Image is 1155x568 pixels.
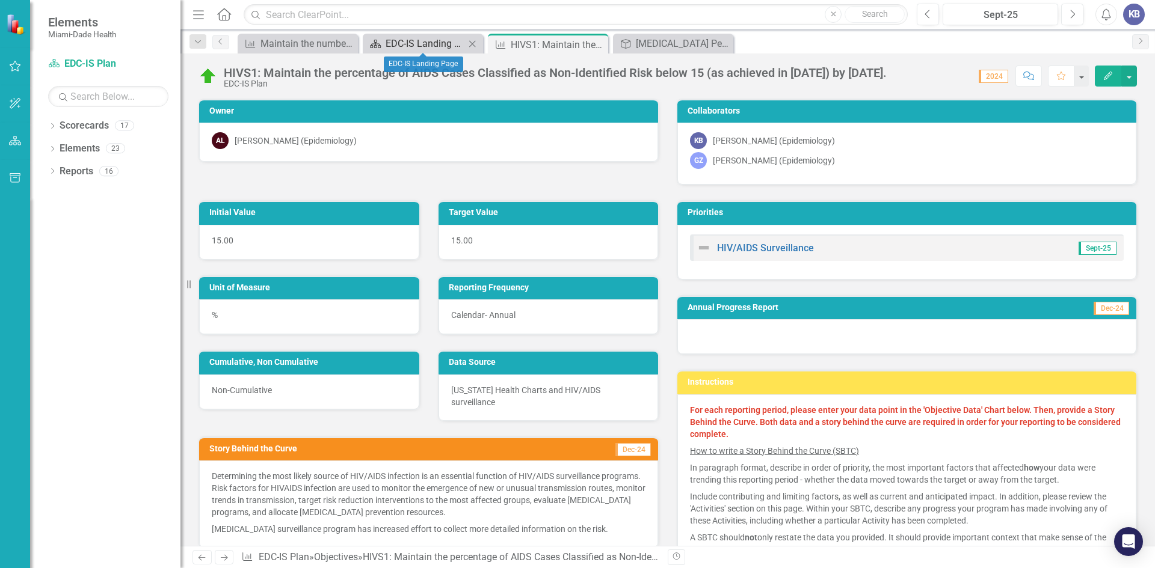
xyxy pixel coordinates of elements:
[209,208,413,217] h3: Initial Value
[199,67,218,86] img: On Track
[449,283,653,292] h3: Reporting Frequency
[224,79,887,88] div: EDC-IS Plan
[384,56,463,72] div: EDC-IS Landing Page
[690,488,1124,529] p: Include contributing and limiting factors, as well as current and anticipated impact. In addition...
[241,551,659,564] div: » »
[690,459,1124,488] p: In paragraph format, describe in order of priority, the most important factors that affected your...
[690,152,707,169] div: GZ
[862,9,888,19] span: Search
[235,135,357,147] div: [PERSON_NAME] (Epidemiology)
[439,299,659,334] div: Calendar- Annual
[845,6,905,23] button: Search
[745,533,757,542] strong: not
[115,121,134,131] div: 17
[48,29,116,39] small: Miami-Dade Health
[1123,4,1145,25] button: KB
[451,236,473,245] span: 15.00
[717,242,814,254] a: HIV/AIDS Surveillance
[690,405,1121,439] strong: For each reporting period, please enter your data point in the 'Objective Data' Chart below. Then...
[511,37,605,52] div: HIVS1: Maintain the percentage of AIDS Cases Classified as Non-Identified Risk below 15 (as achie...
[690,529,1124,558] p: A SBTC should only restate the data you provided. It should provide important context that make s...
[690,132,707,149] div: KB
[48,57,168,71] a: EDC-IS Plan
[60,119,109,133] a: Scorecards
[688,303,1003,312] h3: Annual Progress Report
[241,36,355,51] a: Maintain the number of [MEDICAL_DATA]-infected infants born in [GEOGRAPHIC_DATA] at 0 (as achieve...
[366,36,465,51] a: EDC-IS Landing Page
[212,236,233,245] span: 15.00
[209,444,522,453] h3: Story Behind the Curve
[690,446,859,456] u: How to write a Story Behind the Curve (SBTC)
[212,521,645,535] p: [MEDICAL_DATA] surveillance program has increased effort to collect more detailed information on ...
[259,551,309,563] a: EDC-IS Plan
[688,377,1130,386] h3: Instructions
[449,358,653,367] h3: Data Source
[449,208,653,217] h3: Target Value
[451,385,600,407] span: [US_STATE] Health Charts and HIV/AIDS surveillance
[260,36,355,51] div: Maintain the number of [MEDICAL_DATA]-infected infants born in [GEOGRAPHIC_DATA] at 0 (as achieve...
[212,470,645,521] p: Determining the most likely source of HIV/AIDS infection is an essential function of HIV/AIDS sur...
[616,36,730,51] a: [MEDICAL_DATA] Perinatal
[386,36,465,51] div: EDC-IS Landing Page
[60,165,93,179] a: Reports
[688,208,1130,217] h3: Priorities
[688,106,1130,115] h3: Collaborators
[212,385,272,395] span: Non-Cumulative
[713,135,835,147] div: [PERSON_NAME] (Epidemiology)
[99,166,119,176] div: 16
[1024,463,1039,472] strong: how
[60,142,100,156] a: Elements
[363,551,885,563] div: HIVS1: Maintain the percentage of AIDS Cases Classified as Non-Identified Risk below 15 (as achie...
[209,283,413,292] h3: Unit of Measure
[979,70,1008,83] span: 2024
[1079,242,1116,255] span: Sept-25
[947,8,1054,22] div: Sept-25
[697,240,711,255] img: Not Defined
[713,154,835,166] div: [PERSON_NAME] (Epidemiology)
[212,310,218,320] span: %
[48,15,116,29] span: Elements
[209,106,652,115] h3: Owner
[48,86,168,107] input: Search Below...
[314,551,358,563] a: Objectives
[6,13,28,35] img: ClearPoint Strategy
[106,144,125,154] div: 23
[209,358,413,367] h3: Cumulative, Non Cumulative
[244,4,908,25] input: Search ClearPoint...
[1094,302,1129,315] span: Dec-24
[636,36,730,51] div: [MEDICAL_DATA] Perinatal
[224,66,887,79] div: HIVS1: Maintain the percentage of AIDS Cases Classified as Non-Identified Risk below 15 (as achie...
[1114,527,1143,556] div: Open Intercom Messenger
[943,4,1058,25] button: Sept-25
[615,443,651,456] span: Dec-24
[212,132,229,149] div: AL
